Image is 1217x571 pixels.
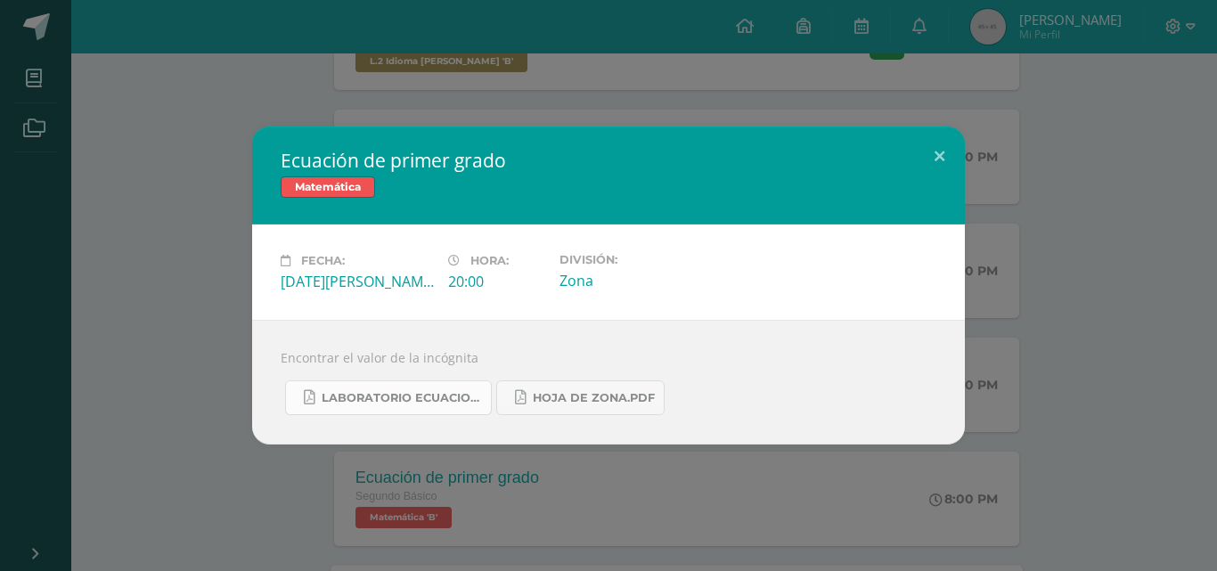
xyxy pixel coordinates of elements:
[281,176,375,198] span: Matemática
[252,320,965,445] div: Encontrar el valor de la incógnita
[301,254,345,267] span: Fecha:
[322,391,482,405] span: Laboratorio ecuaciones.pdf
[281,272,434,291] div: [DATE][PERSON_NAME]
[281,148,936,173] h2: Ecuación de primer grado
[448,272,545,291] div: 20:00
[559,253,713,266] label: División:
[496,380,665,415] a: Hoja de zona.pdf
[470,254,509,267] span: Hora:
[285,380,492,415] a: Laboratorio ecuaciones.pdf
[533,391,655,405] span: Hoja de zona.pdf
[559,271,713,290] div: Zona
[914,126,965,187] button: Close (Esc)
